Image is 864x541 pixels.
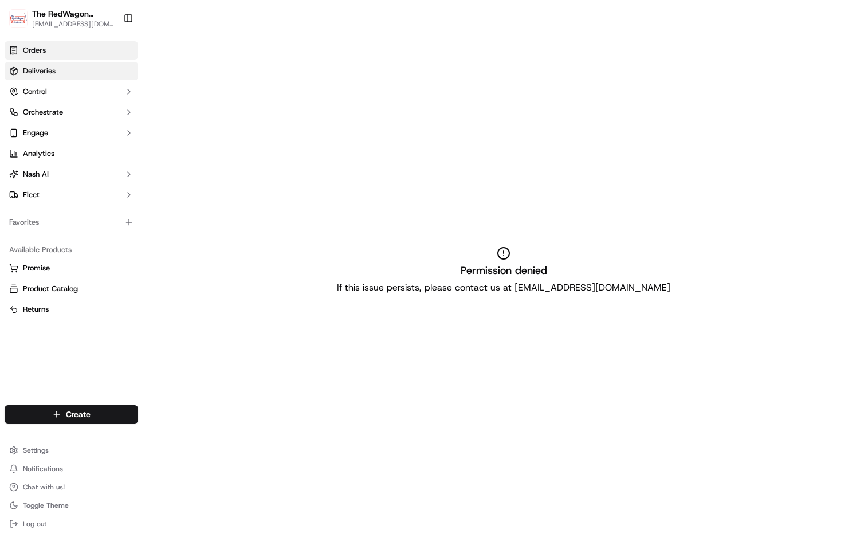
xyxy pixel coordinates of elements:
a: 📗Knowledge Base [7,252,92,272]
span: Product Catalog [23,284,78,294]
span: Knowledge Base [23,256,88,268]
button: The RedWagon Delivers [32,8,114,19]
button: Fleet [5,186,138,204]
button: Promise [5,259,138,277]
a: Returns [9,304,133,315]
input: Got a question? Start typing here... [30,74,206,86]
div: 💻 [97,257,106,266]
span: [PERSON_NAME] [36,178,93,187]
a: Deliveries [5,62,138,80]
span: Analytics [23,148,54,159]
span: Promise [23,263,50,273]
span: Pylon [114,284,139,293]
div: Past conversations [11,149,77,158]
div: 📗 [11,257,21,266]
div: Start new chat [52,109,188,121]
img: 1736555255976-a54dd68f-1ca7-489b-9aae-adbdc363a1c4 [23,178,32,187]
button: Settings [5,442,138,458]
button: [EMAIL_ADDRESS][DOMAIN_NAME] [32,19,114,29]
span: [PERSON_NAME] [36,209,93,218]
span: Chat with us! [23,483,65,492]
span: Control [23,87,47,97]
button: Nash AI [5,165,138,183]
img: 1736555255976-a54dd68f-1ca7-489b-9aae-adbdc363a1c4 [11,109,32,130]
div: Available Products [5,241,138,259]
img: The RedWagon Delivers [9,9,28,28]
span: Deliveries [23,66,56,76]
span: Create [66,409,91,420]
span: Log out [23,519,46,528]
img: Nash [11,11,34,34]
span: Orders [23,45,46,56]
img: Angelique Valdez [11,198,30,216]
button: Notifications [5,461,138,477]
span: Orchestrate [23,107,63,117]
p: Welcome 👋 [11,46,209,64]
a: Orders [5,41,138,60]
p: If this issue persists, please contact us at [EMAIL_ADDRESS][DOMAIN_NAME] [337,281,670,295]
a: Promise [9,263,133,273]
button: The RedWagon DeliversThe RedWagon Delivers[EMAIL_ADDRESS][DOMAIN_NAME] [5,5,119,32]
span: [DATE] [101,178,125,187]
span: Settings [23,446,49,455]
button: Returns [5,300,138,319]
span: • [95,209,99,218]
a: 💻API Documentation [92,252,188,272]
a: Powered byPylon [81,284,139,293]
span: [DATE] [101,209,125,218]
span: Fleet [23,190,40,200]
div: We're available if you need us! [52,121,158,130]
img: 1736555255976-a54dd68f-1ca7-489b-9aae-adbdc363a1c4 [23,209,32,218]
img: 1732323095091-59ea418b-cfe3-43c8-9ae0-d0d06d6fd42c [24,109,45,130]
span: Engage [23,128,48,138]
span: Returns [23,304,49,315]
button: Engage [5,124,138,142]
span: Toggle Theme [23,501,69,510]
span: Nash AI [23,169,49,179]
img: Angelique Valdez [11,167,30,185]
span: API Documentation [108,256,184,268]
button: Chat with us! [5,479,138,495]
button: Product Catalog [5,280,138,298]
button: Toggle Theme [5,497,138,513]
span: • [95,178,99,187]
button: Start new chat [195,113,209,127]
h2: Permission denied [461,262,547,279]
span: Notifications [23,464,63,473]
button: Control [5,83,138,101]
div: Favorites [5,213,138,232]
button: Orchestrate [5,103,138,121]
a: Product Catalog [9,284,133,294]
button: Log out [5,516,138,532]
button: See all [178,147,209,160]
a: Analytics [5,144,138,163]
button: Create [5,405,138,424]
